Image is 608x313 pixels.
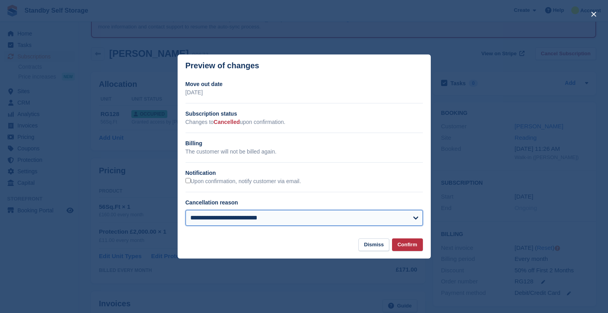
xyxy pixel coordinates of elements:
p: Changes to upon confirmation. [186,118,423,126]
h2: Billing [186,139,423,148]
button: Dismiss [358,238,389,251]
span: Cancelled [214,119,240,125]
p: The customer will not be billed again. [186,148,423,156]
label: Upon confirmation, notify customer via email. [186,178,301,185]
label: Cancellation reason [186,199,238,206]
h2: Subscription status [186,110,423,118]
h2: Move out date [186,80,423,88]
p: Preview of changes [186,61,259,70]
p: [DATE] [186,88,423,97]
input: Upon confirmation, notify customer via email. [186,178,191,183]
button: Confirm [392,238,423,251]
h2: Notification [186,169,423,177]
button: close [587,8,600,21]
